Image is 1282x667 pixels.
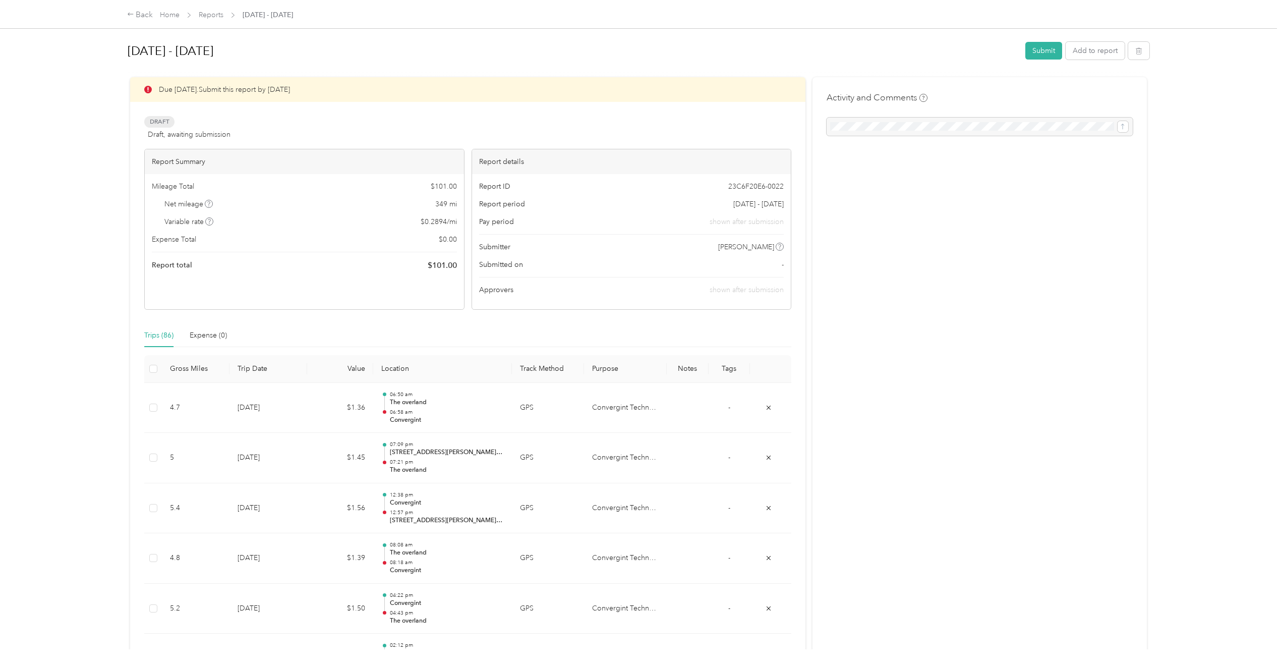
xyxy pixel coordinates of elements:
[152,260,192,270] span: Report total
[733,199,784,209] span: [DATE] - [DATE]
[421,216,457,227] span: $ 0.2894 / mi
[390,559,504,566] p: 08:18 am
[390,509,504,516] p: 12:57 pm
[390,599,504,608] p: Convergint
[390,491,504,498] p: 12:38 pm
[229,533,307,584] td: [DATE]
[390,391,504,398] p: 06:50 am
[199,11,223,19] a: Reports
[229,355,307,383] th: Trip Date
[390,642,504,649] p: 02:12 pm
[584,483,667,534] td: Convergint Technologies
[1025,42,1062,60] button: Submit
[472,149,791,174] div: Report details
[390,541,504,548] p: 08:08 am
[390,649,504,658] p: The overland
[390,609,504,617] p: 04:43 pm
[190,330,227,341] div: Expense (0)
[718,242,774,252] span: [PERSON_NAME]
[229,433,307,483] td: [DATE]
[162,355,229,383] th: Gross Miles
[307,483,374,534] td: $1.56
[512,433,584,483] td: GPS
[710,216,784,227] span: shown after submission
[1066,42,1125,60] button: Add to report
[373,355,511,383] th: Location
[728,453,730,462] span: -
[512,383,584,433] td: GPS
[728,504,730,512] span: -
[390,441,504,448] p: 07:09 pm
[512,584,584,634] td: GPS
[148,129,230,140] span: Draft, awaiting submission
[390,548,504,558] p: The overland
[728,181,784,192] span: 23C6F20E6-0022
[127,9,153,21] div: Back
[229,383,307,433] td: [DATE]
[307,355,374,383] th: Value
[431,181,457,192] span: $ 101.00
[162,383,229,433] td: 4.7
[390,416,504,425] p: Convergint
[782,259,784,270] span: -
[584,355,667,383] th: Purpose
[152,234,196,245] span: Expense Total
[152,181,194,192] span: Mileage Total
[145,149,464,174] div: Report Summary
[584,584,667,634] td: Convergint Technologies
[307,383,374,433] td: $1.36
[435,199,457,209] span: 349 mi
[584,383,667,433] td: Convergint Technologies
[307,533,374,584] td: $1.39
[1226,610,1282,667] iframe: Everlance-gr Chat Button Frame
[390,592,504,599] p: 04:22 pm
[390,466,504,475] p: The overland
[144,330,173,341] div: Trips (86)
[162,483,229,534] td: 5.4
[479,285,513,295] span: Approvers
[584,533,667,584] td: Convergint Technologies
[144,116,174,128] span: Draft
[130,77,805,102] div: Due [DATE]. Submit this report by [DATE]
[728,604,730,613] span: -
[390,617,504,626] p: The overland
[390,459,504,466] p: 07:21 pm
[390,398,504,407] p: The overland
[164,199,213,209] span: Net mileage
[584,433,667,483] td: Convergint Technologies
[307,433,374,483] td: $1.45
[390,566,504,575] p: Convergint
[512,533,584,584] td: GPS
[439,234,457,245] span: $ 0.00
[164,216,214,227] span: Variable rate
[512,483,584,534] td: GPS
[479,259,523,270] span: Submitted on
[710,286,784,294] span: shown after submission
[512,355,584,383] th: Track Method
[160,11,180,19] a: Home
[162,433,229,483] td: 5
[229,483,307,534] td: [DATE]
[479,242,510,252] span: Submitter
[390,498,504,508] p: Convergint
[709,355,750,383] th: Tags
[162,533,229,584] td: 4.8
[162,584,229,634] td: 5.2
[479,216,514,227] span: Pay period
[390,409,504,416] p: 06:58 am
[728,553,730,562] span: -
[307,584,374,634] td: $1.50
[479,199,525,209] span: Report period
[390,516,504,525] p: [STREET_ADDRESS][PERSON_NAME][US_STATE][US_STATE]
[728,403,730,412] span: -
[479,181,510,192] span: Report ID
[243,10,293,20] span: [DATE] - [DATE]
[229,584,307,634] td: [DATE]
[128,39,1018,63] h1: Sep 1 - 30, 2025
[827,91,927,104] h4: Activity and Comments
[390,448,504,457] p: [STREET_ADDRESS][PERSON_NAME][US_STATE][US_STATE]
[428,259,457,271] span: $ 101.00
[667,355,708,383] th: Notes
